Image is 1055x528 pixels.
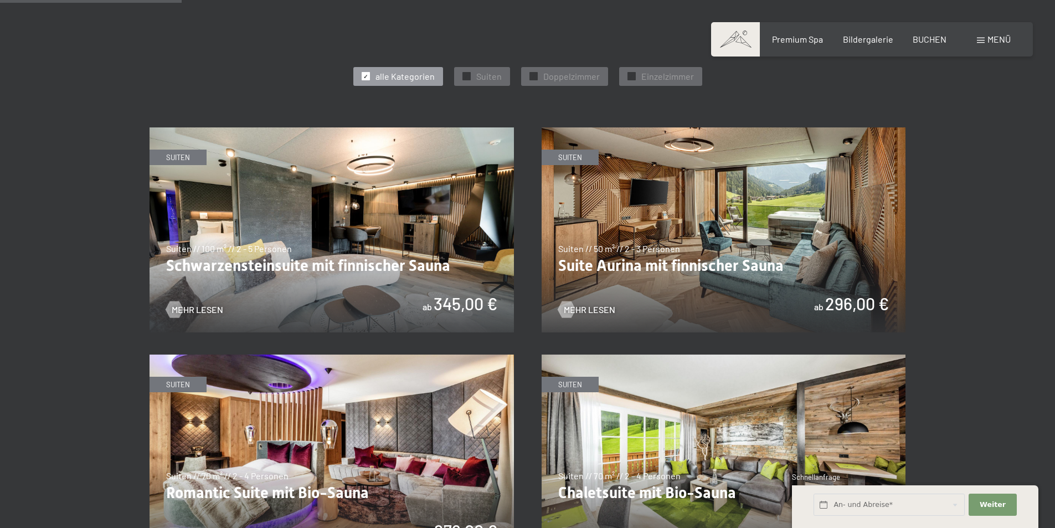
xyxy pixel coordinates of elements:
[542,128,906,135] a: Suite Aurina mit finnischer Sauna
[987,34,1011,44] span: Menü
[913,34,946,44] a: BUCHEN
[969,494,1016,516] button: Weiter
[542,355,906,362] a: Chaletsuite mit Bio-Sauna
[150,127,514,332] img: Schwarzensteinsuite mit finnischer Sauna
[980,500,1006,510] span: Weiter
[843,34,893,44] a: Bildergalerie
[531,73,536,80] span: ✓
[629,73,634,80] span: ✓
[792,473,840,481] span: Schnellanfrage
[558,304,615,316] a: Mehr Lesen
[166,304,223,316] a: Mehr Lesen
[150,128,514,135] a: Schwarzensteinsuite mit finnischer Sauna
[543,70,600,83] span: Doppelzimmer
[542,127,906,332] img: Suite Aurina mit finnischer Sauna
[641,70,694,83] span: Einzelzimmer
[464,73,469,80] span: ✓
[564,304,615,316] span: Mehr Lesen
[172,304,223,316] span: Mehr Lesen
[375,70,435,83] span: alle Kategorien
[363,73,368,80] span: ✓
[150,355,514,362] a: Romantic Suite mit Bio-Sauna
[772,34,823,44] a: Premium Spa
[476,70,502,83] span: Suiten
